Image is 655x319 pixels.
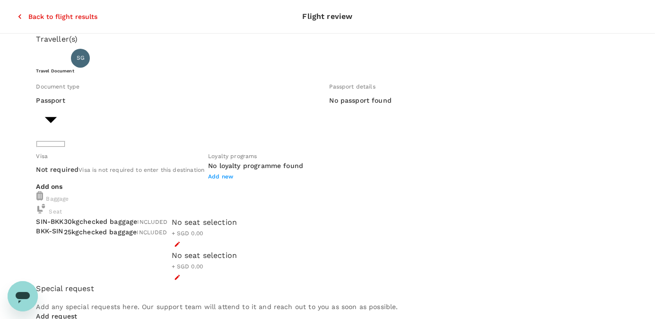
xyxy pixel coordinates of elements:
[208,173,233,180] span: Add new
[36,191,43,201] img: baggage-icon
[36,204,619,217] div: Seat
[77,53,85,63] span: SG
[36,191,619,204] div: Baggage
[36,68,619,74] h6: Travel Document
[172,230,203,237] span: + SGD 0.00
[36,96,65,105] p: Passport
[64,218,138,225] span: 30kg checked baggage
[36,53,68,63] p: Traveller 1 :
[36,204,46,213] img: baggage-icon
[36,34,619,45] p: Traveller(s)
[28,12,97,21] p: Back to flight results
[36,83,80,90] span: Document type
[172,217,237,228] div: No seat selection
[94,53,175,64] p: [PERSON_NAME] Goh
[36,165,79,174] p: Not required
[64,228,137,236] span: 25kg checked baggage
[36,283,619,294] p: Special request
[79,167,204,173] span: Visa is not required to enter this destination
[137,229,167,236] span: INCLUDED
[8,281,38,311] iframe: Button to launch messaging window
[4,4,111,29] button: Back to flight results
[36,217,64,226] p: SIN - BKK
[303,11,353,22] p: Flight review
[36,226,64,236] p: BKK - SIN
[330,96,392,106] h6: No passport found
[172,263,203,270] span: + SGD 0.00
[36,302,619,311] p: Add any special requests here. Our support team will attend to it and reach out to you as soon as...
[36,153,48,159] span: Visa
[208,153,257,159] span: Loyalty programs
[330,83,376,90] span: Passport details
[137,219,167,225] span: INCLUDED
[208,161,303,171] h6: No loyalty programme found
[36,182,619,191] p: Add ons
[172,250,237,261] div: No seat selection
